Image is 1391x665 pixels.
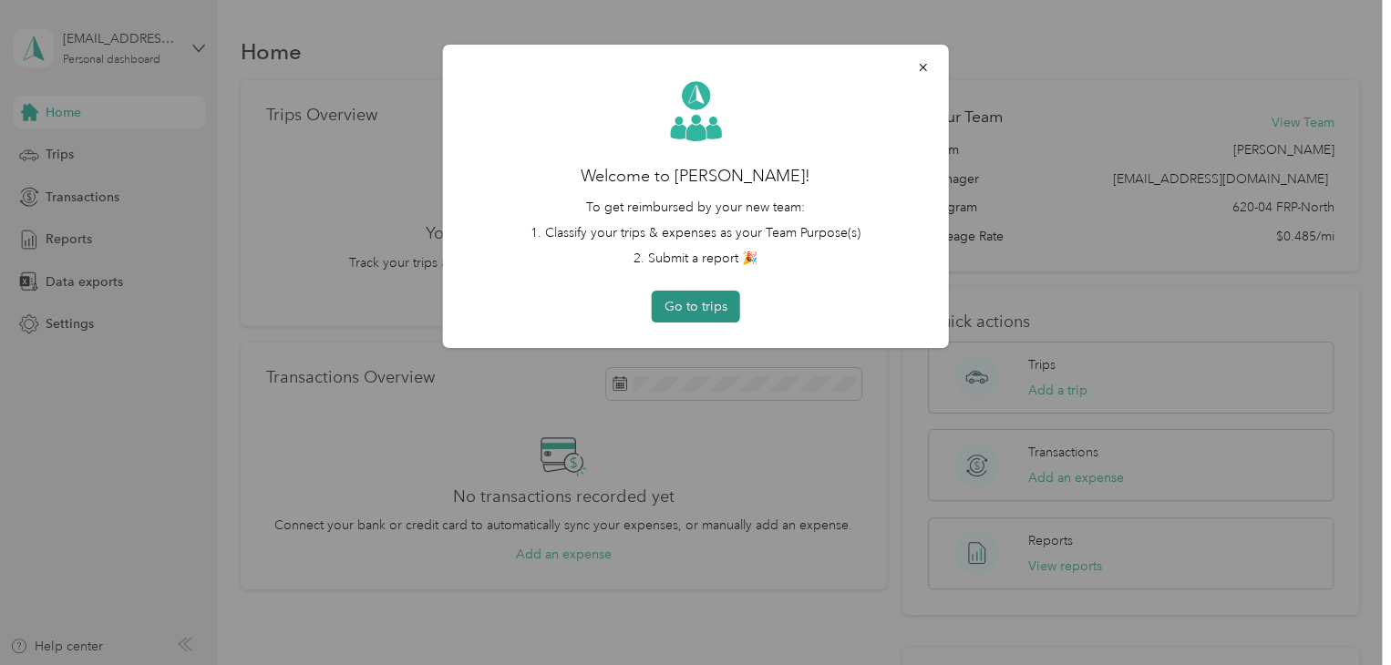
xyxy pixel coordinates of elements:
[469,164,923,189] h2: Welcome to [PERSON_NAME]!
[469,249,923,268] li: 2. Submit a report 🎉
[652,291,740,322] button: Go to trips
[1289,563,1391,665] iframe: Everlance-gr Chat Button Frame
[469,198,923,217] p: To get reimbursed by your new team:
[469,223,923,242] li: 1. Classify your trips & expenses as your Team Purpose(s)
